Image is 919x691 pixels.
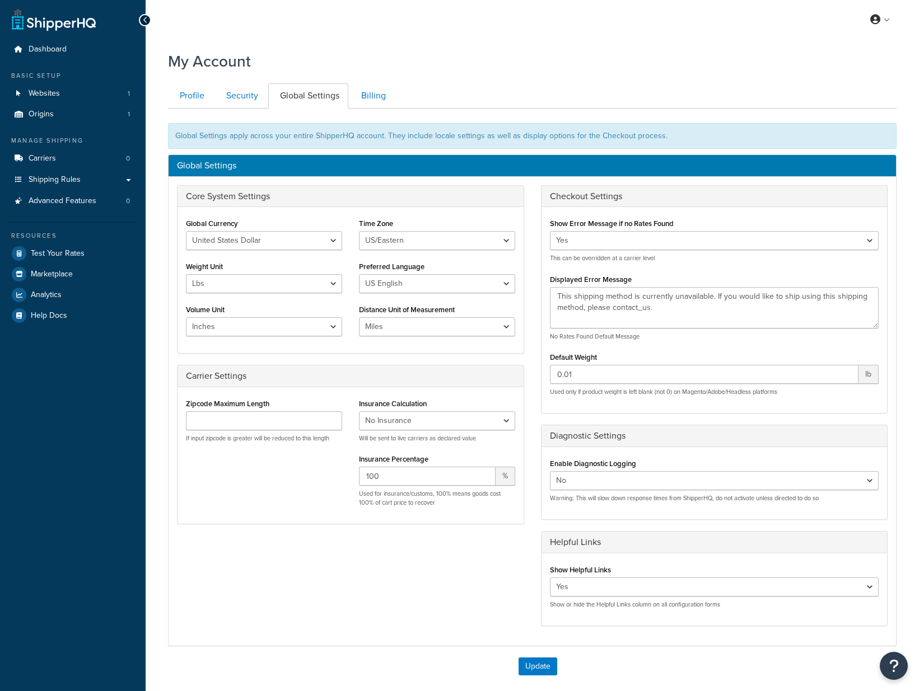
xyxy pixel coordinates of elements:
[880,652,908,680] button: Open Resource Center
[31,249,85,258] span: Test Your Rates
[359,305,455,314] label: Distance Unit of Measurement
[186,262,223,271] label: Weight Unit
[8,231,137,241] div: Resources
[8,136,137,145] div: Manage Shipping
[8,104,137,125] a: Origins 1
[359,455,428,463] label: Insurance Percentage
[214,83,267,109] a: Security
[550,494,879,502] p: Warning: This will slow down response times from ShipperHQ, do not activate unless directed to do so
[126,196,130,206] span: 0
[8,148,137,169] a: Carriers 0
[168,123,897,149] div: Global Settings apply across your entire ShipperHQ account. They include locale settings as well ...
[8,264,137,284] a: Marketplace
[8,285,137,305] a: Analytics
[8,83,137,104] li: Websites
[186,434,342,443] p: If input zipcode is greater will be reduced to this length
[29,175,81,185] span: Shipping Rules
[550,537,879,547] h3: Helpful Links
[359,399,427,408] label: Insurance Calculation
[8,243,137,264] a: Test Your Rates
[8,191,137,211] a: Advanced Features 0
[550,353,597,361] label: Default Weight
[8,148,137,169] li: Carriers
[349,83,395,109] a: Billing
[128,110,130,119] span: 1
[29,110,54,119] span: Origins
[8,83,137,104] a: Websites 1
[8,170,137,190] a: Shipping Rules
[550,219,674,228] label: Show Error Message if no Rates Found
[550,287,879,328] textarea: This shipping method is currently unavailable. If you would like to ship using this shipping meth...
[31,270,73,279] span: Marketplace
[550,332,879,341] p: No Rates Found Default Message
[550,600,879,609] p: Show or hide the Helpful Links column on all configuration forms
[186,371,515,381] h3: Carrier Settings
[8,39,137,60] a: Dashboard
[126,154,130,163] span: 0
[359,262,424,271] label: Preferred Language
[12,8,96,31] a: ShipperHQ Home
[550,254,879,262] p: This can be overridden at a carrier level
[128,89,130,98] span: 1
[31,311,67,321] span: Help Docs
[519,657,557,675] button: Update
[359,490,515,507] p: Used for insurance/customs, 100% means goods cost 100% of cart price to recover
[359,434,515,443] p: Will be sent to live carriers as declared value
[186,191,515,201] h3: Core System Settings
[550,566,611,574] label: Show Helpful Links
[550,431,879,441] h3: Diagnostic Settings
[186,305,225,314] label: Volume Unit
[859,365,879,384] span: lb
[168,50,251,72] h1: My Account
[186,219,238,228] label: Global Currency
[550,275,632,284] label: Displayed Error Message
[496,467,515,486] span: %
[8,104,137,125] li: Origins
[29,154,56,163] span: Carriers
[550,191,879,201] h3: Checkout Settings
[359,219,393,228] label: Time Zone
[29,45,67,54] span: Dashboard
[177,161,888,171] h3: Global Settings
[8,305,137,326] a: Help Docs
[31,290,62,300] span: Analytics
[268,83,348,109] a: Global Settings
[29,196,96,206] span: Advanced Features
[550,388,879,396] p: Used only if product weight is left blank (not 0) on Magento/Adobe/Headless platforms
[168,83,213,109] a: Profile
[8,191,137,211] li: Advanced Features
[29,89,60,98] span: Websites
[186,399,269,408] label: Zipcode Maximum Length
[550,459,636,468] label: Enable Diagnostic Logging
[8,71,137,81] div: Basic Setup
